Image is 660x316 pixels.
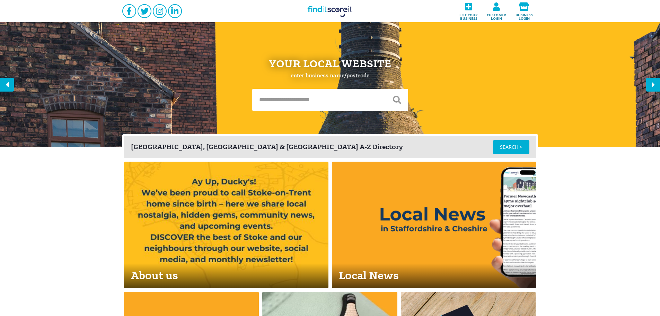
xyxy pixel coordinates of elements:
div: Your Local Website [269,58,391,69]
a: SEARCH > [493,140,529,154]
span: Business login [512,11,536,20]
div: Local News [332,263,536,288]
div: About us [124,263,328,288]
a: Local News [332,162,536,288]
div: [GEOGRAPHIC_DATA], [GEOGRAPHIC_DATA] & [GEOGRAPHIC_DATA] A-Z Directory [131,144,493,151]
a: About us [124,162,328,288]
a: Customer login [483,0,510,22]
a: List your business [455,0,483,22]
span: Customer login [485,11,508,20]
a: Business login [510,0,538,22]
span: List your business [457,11,481,20]
div: enter business name/postcode [291,73,369,78]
